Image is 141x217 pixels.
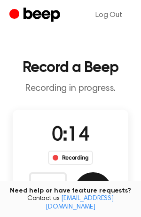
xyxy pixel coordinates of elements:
h1: Record a Beep [8,60,133,75]
span: 0:14 [52,126,89,145]
button: Save Audio Record [74,172,112,210]
p: Recording in progress. [8,83,133,95]
button: Delete Audio Record [29,172,67,210]
div: Recording [48,151,94,165]
a: Beep [9,6,63,24]
a: [EMAIL_ADDRESS][DOMAIN_NAME] [46,195,114,210]
span: Contact us [6,195,135,211]
a: Log Out [86,4,132,26]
